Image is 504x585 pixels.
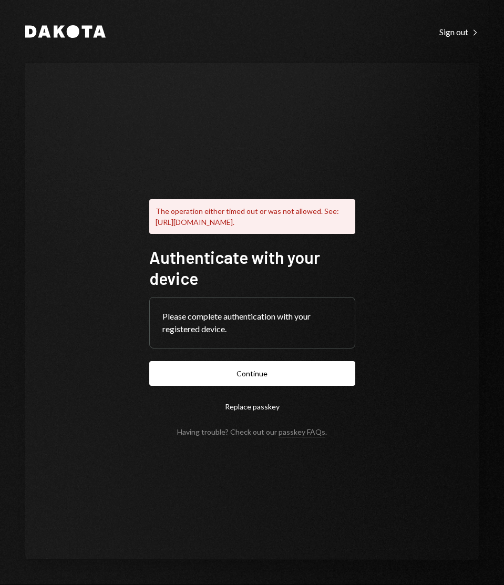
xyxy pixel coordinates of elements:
a: Sign out [439,26,479,37]
div: Please complete authentication with your registered device. [162,310,342,335]
div: Sign out [439,27,479,37]
a: passkey FAQs [279,427,325,437]
div: The operation either timed out or was not allowed. See: [URL][DOMAIN_NAME]. [149,199,355,234]
button: Continue [149,361,355,386]
div: Having trouble? Check out our . [177,427,327,436]
button: Replace passkey [149,394,355,419]
h1: Authenticate with your device [149,247,355,289]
